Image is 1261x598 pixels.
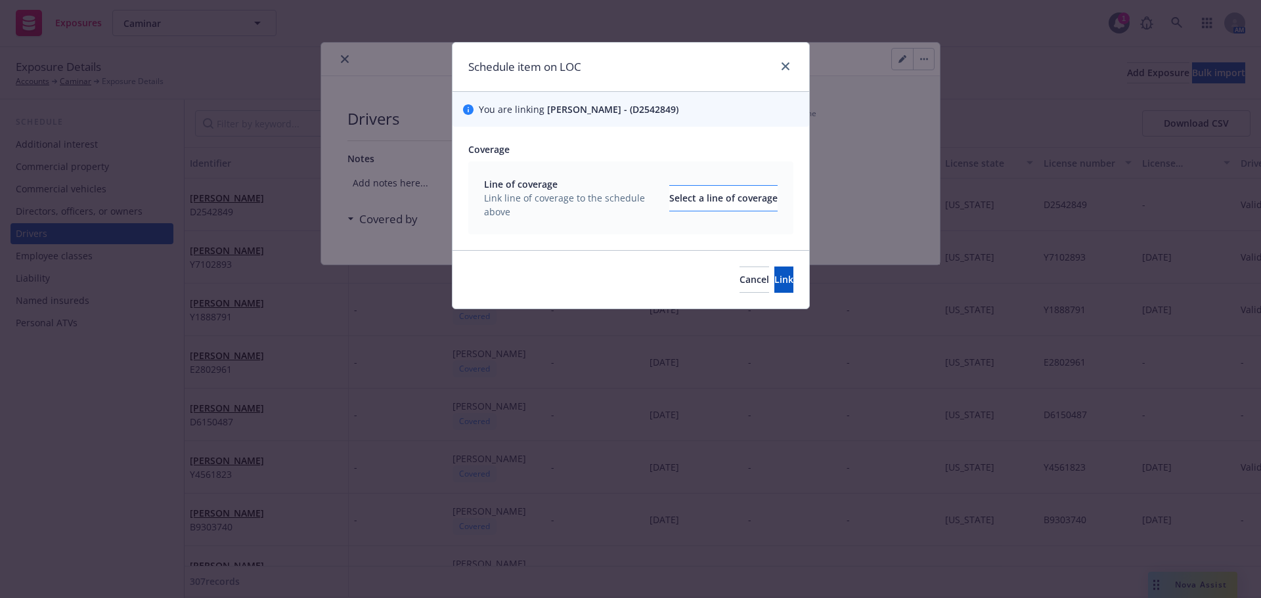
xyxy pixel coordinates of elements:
[774,267,793,293] button: Link
[778,58,793,74] a: close
[468,58,581,75] h1: Schedule item on LOC
[669,185,778,211] button: Select a line of coverage
[547,103,678,116] span: [PERSON_NAME] - (D2542849)
[484,191,661,219] span: Link line of coverage to the schedule above
[740,273,769,286] span: Cancel
[774,273,793,286] span: Link
[669,186,778,211] div: Select a line of coverage
[740,267,769,293] button: Cancel
[484,177,661,191] span: Line of coverage
[468,143,510,156] span: Coverage
[479,102,678,116] span: You are linking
